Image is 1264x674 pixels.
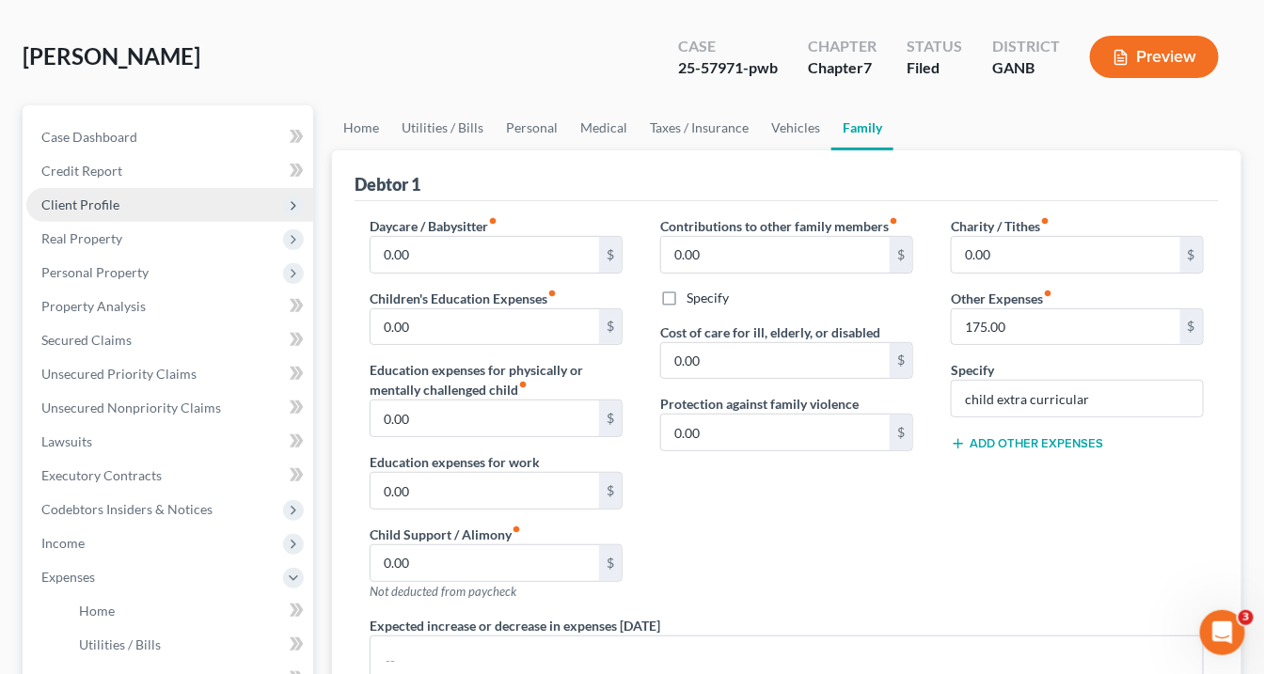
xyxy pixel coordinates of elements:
span: Unsecured Nonpriority Claims [41,400,221,415]
div: Chapter [808,57,877,79]
button: Add Other Expenses [951,436,1103,451]
span: Client Profile [41,196,119,212]
div: $ [599,473,622,509]
span: Real Property [41,230,122,246]
span: Unsecured Priority Claims [41,366,197,382]
a: Vehicles [760,105,831,150]
a: Executory Contracts [26,459,313,493]
div: $ [1180,237,1203,273]
div: $ [890,415,912,450]
i: fiber_manual_record [547,289,557,298]
a: Taxes / Insurance [639,105,760,150]
span: Income [41,535,85,551]
div: $ [599,400,622,436]
div: $ [599,545,622,581]
a: Unsecured Nonpriority Claims [26,391,313,425]
a: Personal [495,105,569,150]
a: Medical [569,105,639,150]
input: -- [661,343,890,379]
button: Preview [1090,36,1219,78]
div: Case [678,36,778,57]
i: fiber_manual_record [889,216,898,226]
label: Daycare / Babysitter [370,216,498,236]
input: -- [661,415,890,450]
span: Case Dashboard [41,129,137,145]
i: fiber_manual_record [512,525,521,534]
span: Secured Claims [41,332,132,348]
span: Property Analysis [41,298,146,314]
div: $ [890,237,912,273]
label: Specify [687,289,729,307]
input: -- [371,473,599,509]
a: Lawsuits [26,425,313,459]
label: Child Support / Alimony [370,525,521,544]
div: $ [599,237,622,273]
label: Other Expenses [951,289,1052,308]
iframe: Intercom live chat [1200,610,1245,655]
a: Case Dashboard [26,120,313,154]
div: Filed [907,57,962,79]
span: Not deducted from paycheck [370,584,516,599]
input: -- [952,237,1180,273]
label: Education expenses for work [370,452,540,472]
span: 7 [863,58,872,76]
input: -- [952,309,1180,345]
div: GANB [992,57,1060,79]
a: Home [64,594,313,628]
div: Status [907,36,962,57]
span: Personal Property [41,264,149,280]
a: Utilities / Bills [390,105,495,150]
i: fiber_manual_record [488,216,498,226]
label: Specify [951,360,994,380]
i: fiber_manual_record [1043,289,1052,298]
span: Expenses [41,569,95,585]
span: Executory Contracts [41,467,162,483]
input: -- [371,400,599,436]
label: Expected increase or decrease in expenses [DATE] [370,616,660,635]
a: Family [831,105,893,150]
span: Codebtors Insiders & Notices [41,501,213,517]
div: $ [890,343,912,379]
span: Credit Report [41,163,122,179]
a: Secured Claims [26,323,313,357]
input: Specify... [952,381,1203,416]
i: fiber_manual_record [518,380,528,389]
div: Chapter [808,36,877,57]
label: Cost of care for ill, elderly, or disabled [660,322,880,342]
input: -- [661,237,890,273]
span: Utilities / Bills [79,636,161,652]
label: Children's Education Expenses [370,289,557,308]
label: Contributions to other family members [660,216,898,236]
span: Home [79,603,115,619]
span: Lawsuits [41,433,92,449]
label: Charity / Tithes [951,216,1050,236]
div: $ [1180,309,1203,345]
a: Utilities / Bills [64,628,313,662]
div: $ [599,309,622,345]
input: -- [371,237,599,273]
label: Education expenses for physically or mentally challenged child [370,360,623,400]
div: 25-57971-pwb [678,57,778,79]
input: -- [371,545,599,581]
div: Debtor 1 [355,173,420,196]
input: -- [371,309,599,345]
a: Property Analysis [26,290,313,323]
a: Credit Report [26,154,313,188]
a: Home [332,105,390,150]
label: Protection against family violence [660,394,859,414]
div: District [992,36,1060,57]
span: 3 [1239,610,1254,625]
a: Unsecured Priority Claims [26,357,313,391]
i: fiber_manual_record [1040,216,1050,226]
span: [PERSON_NAME] [23,42,200,70]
